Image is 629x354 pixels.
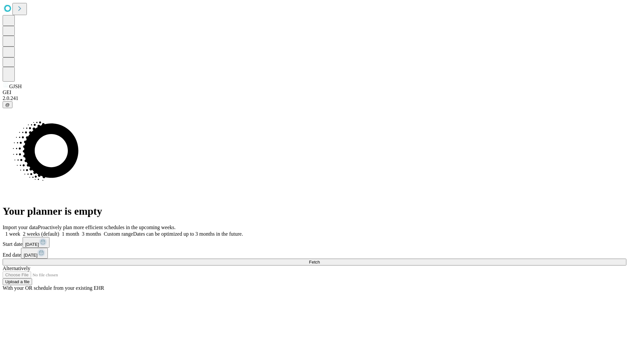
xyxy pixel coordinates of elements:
span: Custom range [104,231,133,237]
span: 2 weeks (default) [23,231,59,237]
span: Alternatively [3,265,30,271]
span: With your OR schedule from your existing EHR [3,285,104,291]
h1: Your planner is empty [3,205,626,217]
span: Proactively plan more efficient schedules in the upcoming weeks. [38,225,176,230]
div: GEI [3,89,626,95]
span: [DATE] [24,253,37,258]
div: 2.0.241 [3,95,626,101]
span: 1 week [5,231,20,237]
span: GJSH [9,84,22,89]
button: Fetch [3,259,626,265]
button: Upload a file [3,278,32,285]
span: Dates can be optimized up to 3 months in the future. [133,231,243,237]
span: 3 months [82,231,101,237]
div: End date [3,248,626,259]
span: @ [5,102,10,107]
div: Start date [3,237,626,248]
button: [DATE] [23,237,49,248]
button: @ [3,101,12,108]
span: 1 month [62,231,79,237]
button: [DATE] [21,248,48,259]
span: [DATE] [25,242,39,247]
span: Import your data [3,225,38,230]
span: Fetch [309,260,320,265]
